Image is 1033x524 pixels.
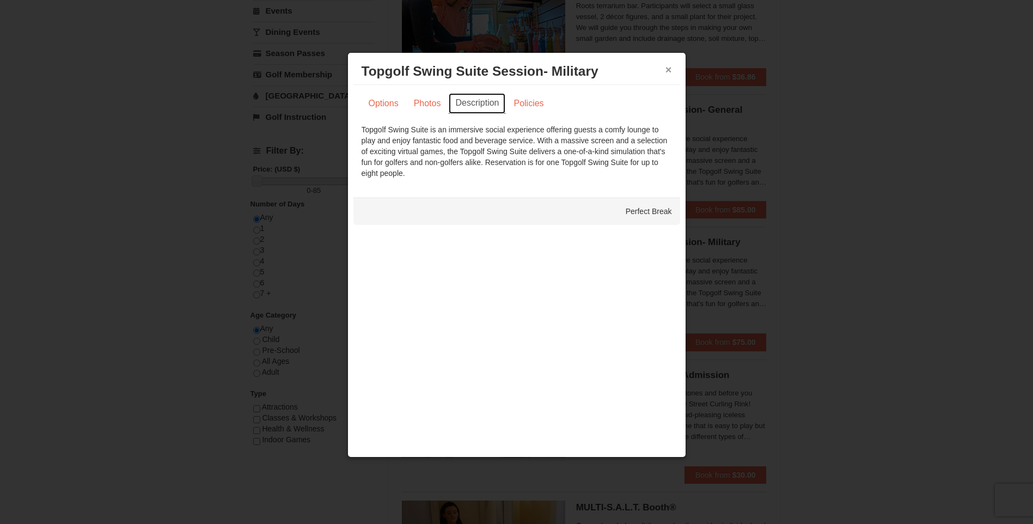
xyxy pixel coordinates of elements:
a: Policies [506,93,551,114]
a: Photos [407,93,448,114]
a: Description [449,93,505,114]
h3: Topgolf Swing Suite Session- Military [362,63,672,80]
a: Options [362,93,406,114]
div: Perfect Break [353,198,680,225]
button: × [665,64,672,75]
div: Topgolf Swing Suite is an immersive social experience offering guests a comfy lounge to play and ... [362,124,672,179]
